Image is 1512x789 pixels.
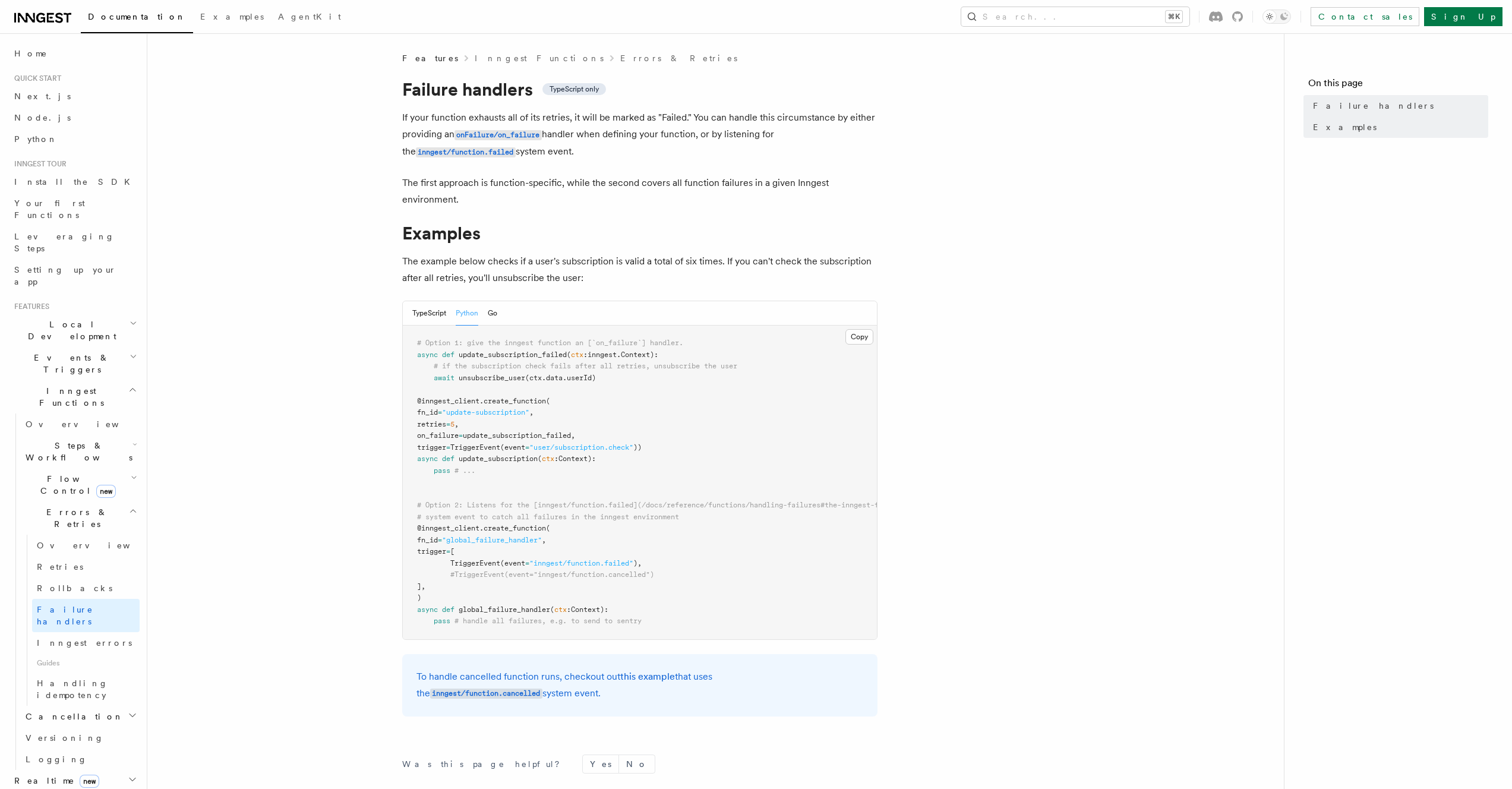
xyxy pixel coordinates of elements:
span: TriggerEvent [450,443,500,452]
button: No [619,755,655,773]
span: ( [550,605,554,614]
span: = [446,443,450,452]
span: ( [546,397,550,405]
button: Inngest Functions [10,380,140,414]
span: Overview [26,419,148,429]
span: pass [434,617,450,625]
span: . [479,397,484,405]
span: new [96,485,116,498]
button: Yes [583,755,618,773]
span: fn_id [417,536,438,544]
span: trigger [417,443,446,452]
p: The example below checks if a user's subscription is valid a total of six times. If you can't che... [402,253,877,286]
span: unsubscribe_user [459,374,525,382]
span: trigger [417,547,446,556]
span: update_subscription_failed [459,351,567,359]
span: : [583,351,588,359]
code: onFailure/on_failure [454,130,542,140]
span: async [417,605,438,614]
span: Features [10,302,49,311]
span: = [446,420,450,428]
span: # handle all failures, e.g. to send to sentry [454,617,642,625]
span: ctx [571,351,583,359]
span: update_subscription_failed, [463,431,575,440]
span: Steps & Workflows [21,440,132,463]
span: = [459,431,463,440]
button: Python [456,301,478,326]
span: ( [567,351,571,359]
a: Failure handlers [1308,95,1488,116]
span: Install the SDK [14,177,137,187]
span: Rollbacks [37,583,112,593]
a: Examples [1308,116,1488,138]
a: Overview [21,414,140,435]
span: , [529,408,534,416]
span: on_failure [417,431,459,440]
a: Handling idempotency [32,673,140,706]
a: Contact sales [1311,7,1419,26]
span: update_subscription [459,455,538,463]
a: inngest/function.failed [416,146,516,157]
a: Install the SDK [10,171,140,192]
span: create_function [484,524,546,532]
span: Inngest tour [10,159,67,169]
a: Home [10,43,140,64]
button: Errors & Retries [21,501,140,535]
a: Setting up your app [10,259,140,292]
span: . [617,351,621,359]
span: Documentation [88,12,186,21]
span: def [442,351,454,359]
span: : [554,455,558,463]
span: Context): [621,351,658,359]
code: inngest/function.cancelled [430,689,542,699]
span: "user/subscription.check" [529,443,633,452]
span: Logging [26,755,87,764]
span: # ... [454,466,475,475]
span: )) [633,443,642,452]
p: Was this page helpful? [402,758,568,770]
span: Setting up your app [14,265,116,286]
span: = [446,547,450,556]
span: : [567,605,571,614]
span: def [442,605,454,614]
span: await [434,374,454,382]
button: Search...⌘K [961,7,1189,26]
span: Errors & Retries [21,506,129,530]
span: Handling idempotency [37,678,108,700]
kbd: ⌘K [1166,11,1182,23]
span: Inngest errors [37,638,132,648]
a: Leveraging Steps [10,226,140,259]
span: Next.js [14,91,71,101]
span: ), [633,559,642,567]
span: Guides [32,654,140,673]
a: onFailure/on_failure [454,128,542,140]
span: AgentKit [278,12,341,21]
span: Python [14,134,58,144]
span: Context): [571,605,608,614]
a: AgentKit [271,4,348,32]
span: inngest [588,351,617,359]
span: Your first Functions [14,198,85,220]
a: inngest/function.cancelled [430,687,542,699]
a: Versioning [21,727,140,749]
span: @inngest_client [417,524,479,532]
p: The first approach is function-specific, while the second covers all function failures in a given... [402,175,877,208]
button: Cancellation [21,706,140,727]
span: #TriggerEvent(event="inngest/function.cancelled") [450,570,654,579]
a: Sign Up [1424,7,1502,26]
span: Features [402,52,458,64]
a: Overview [32,535,140,556]
span: create_function [484,397,546,405]
div: Inngest Functions [10,414,140,770]
a: Rollbacks [32,577,140,599]
span: Quick start [10,74,61,83]
span: , [542,536,546,544]
a: Examples [193,4,271,32]
span: 5 [450,420,454,428]
code: inngest/function.failed [416,147,516,157]
span: Cancellation [21,711,124,722]
div: Errors & Retries [21,535,140,706]
span: # system event to catch all failures in the inngest environment [417,513,679,521]
button: Flow Controlnew [21,468,140,501]
a: Errors & Retries [620,52,737,64]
